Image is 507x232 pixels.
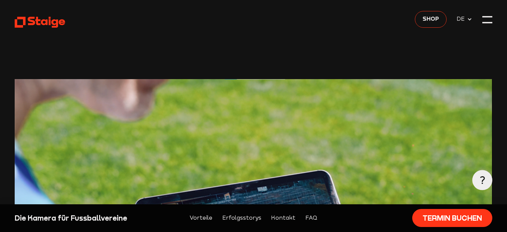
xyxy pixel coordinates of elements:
a: Termin buchen [412,209,492,227]
a: Shop [415,11,447,28]
span: Shop [423,15,439,23]
a: Kontakt [271,214,295,222]
a: FAQ [305,214,317,222]
a: Vorteile [190,214,212,222]
span: DE [457,15,467,23]
a: Erfolgsstorys [222,214,261,222]
div: Die Kamera für Fussballvereine [15,213,129,223]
